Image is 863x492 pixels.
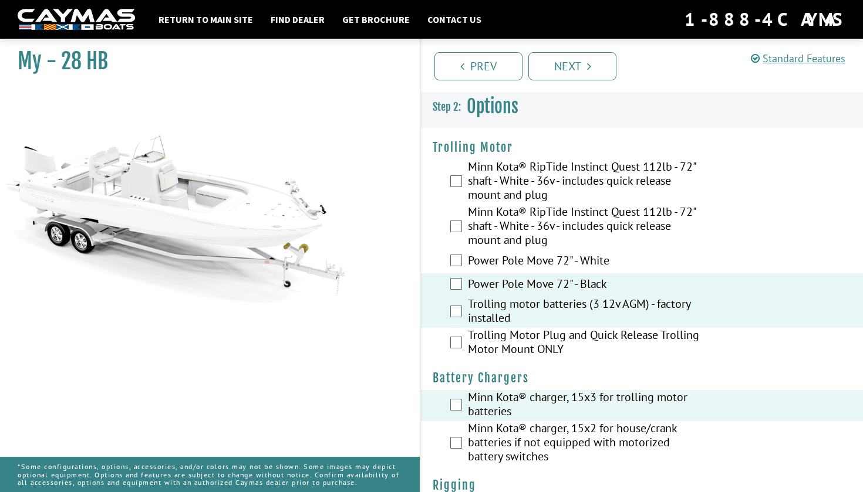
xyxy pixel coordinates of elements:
label: Minn Kota® charger, 15x2 for house/crank batteries if not equipped with motorized battery switches [468,421,705,466]
label: Minn Kota® RipTide Instinct Quest 112lb - 72" shaft - White - 36v - includes quick release mount ... [468,205,705,250]
label: Trolling motor batteries (3 12v AGM) - factory installed [468,297,705,328]
a: Find Dealer [265,12,331,27]
a: Contact Us [422,12,487,27]
label: Trolling Motor Plug and Quick Release Trolling Motor Mount ONLY [468,328,705,359]
h3: Options [421,85,863,128]
a: Prev [434,52,522,80]
a: Standard Features [751,52,845,65]
a: Return to main site [153,12,259,27]
h1: My - 28 HB [18,48,390,74]
h4: Trolling Motor [433,140,851,155]
img: white-logo-c9c8dbefe5ff5ceceb0f0178aa75bf4bb51f6bca0971e226c86eb53dfe498488.png [18,9,135,30]
ul: Pagination [431,50,863,80]
div: 1-888-4CAYMAS [685,6,845,32]
label: Minn Kota® RipTide Instinct Quest 112lb - 72" shaft - White - 36v - includes quick release mount ... [468,160,705,205]
a: Next [528,52,616,80]
label: Power Pole Move 72" - Black [468,277,705,294]
p: *Some configurations, options, accessories, and/or colors may not be shown. Some images may depic... [18,457,402,492]
h4: Battery Chargers [433,371,851,385]
a: Get Brochure [336,12,416,27]
label: Power Pole Move 72" - White [468,253,705,270]
label: Minn Kota® charger, 15x3 for trolling motor batteries [468,390,705,421]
